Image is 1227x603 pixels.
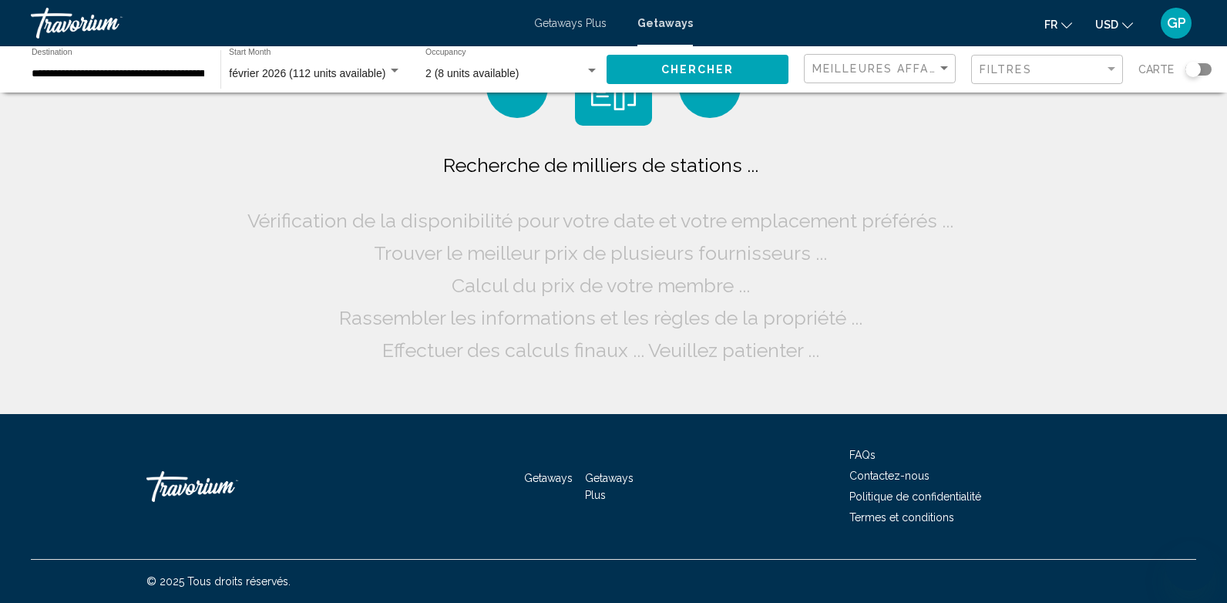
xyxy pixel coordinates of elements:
[1138,59,1174,80] span: Carte
[1165,541,1215,591] iframe: Bouton de lancement de la fenêtre de messagerie
[374,241,827,264] span: Trouver le meilleur prix de plusieurs fournisseurs ...
[1044,19,1057,31] span: fr
[607,55,788,83] button: Chercher
[1156,7,1196,39] button: User Menu
[849,470,929,482] a: Contactez-nous
[1095,13,1133,35] button: Change currency
[339,306,862,329] span: Rassembler les informations et les règles de la propriété ...
[812,62,958,75] span: Meilleures affaires
[849,449,876,461] a: FAQs
[1044,13,1072,35] button: Change language
[146,463,301,510] a: Travorium
[637,17,693,29] a: Getaways
[443,153,758,177] span: Recherche de milliers de stations ...
[812,62,951,76] mat-select: Sort by
[1167,15,1186,31] span: GP
[229,67,385,79] span: février 2026 (112 units available)
[971,54,1123,86] button: Filter
[849,511,954,524] a: Termes et conditions
[849,490,981,503] a: Politique de confidentialité
[382,339,819,362] span: Effectuer des calculs finaux ... Veuillez patienter ...
[146,575,291,588] span: © 2025 Tous droits réservés.
[980,63,1032,76] span: Filtres
[31,8,519,39] a: Travorium
[425,67,519,79] span: 2 (8 units available)
[524,472,573,484] a: Getaways
[247,209,953,232] span: Vérification de la disponibilité pour votre date et votre emplacement préférés ...
[1095,19,1118,31] span: USD
[661,64,735,76] span: Chercher
[452,274,750,297] span: Calcul du prix de votre membre ...
[534,17,607,29] a: Getaways Plus
[585,472,634,501] a: Getaways Plus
